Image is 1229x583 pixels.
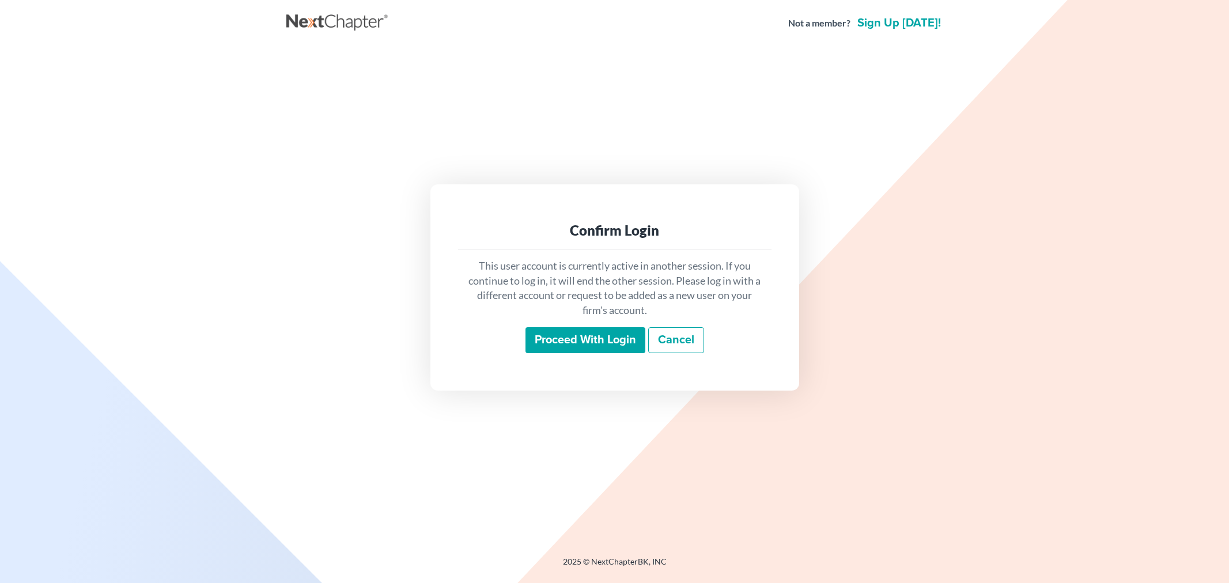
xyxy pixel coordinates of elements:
div: Confirm Login [467,221,762,240]
p: This user account is currently active in another session. If you continue to log in, it will end ... [467,259,762,318]
a: Sign up [DATE]! [855,17,943,29]
a: Cancel [648,327,704,354]
div: 2025 © NextChapterBK, INC [286,556,943,577]
input: Proceed with login [525,327,645,354]
strong: Not a member? [788,17,850,30]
